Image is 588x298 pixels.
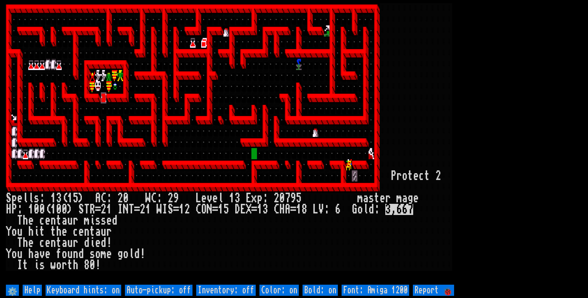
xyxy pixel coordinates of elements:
div: t [51,226,56,237]
div: e [106,215,112,226]
div: e [380,193,385,204]
div: e [62,226,67,237]
mark: 6 [396,204,402,215]
div: 7 [285,193,290,204]
div: L [196,193,201,204]
div: 2 [101,204,106,215]
div: A [285,204,290,215]
div: P [11,204,17,215]
div: m [396,193,402,204]
div: u [67,237,73,248]
div: 1 [51,204,56,215]
div: s [369,193,374,204]
div: 2 [274,193,279,204]
div: E [246,193,251,204]
div: l [129,248,134,260]
div: h [28,226,34,237]
div: I [17,260,23,271]
div: 0 [279,193,285,204]
div: e [28,237,34,248]
div: : [106,193,112,204]
div: Y [6,226,11,237]
div: 2 [140,204,145,215]
div: h [23,215,28,226]
div: t [374,193,380,204]
div: e [212,193,218,204]
div: e [45,215,51,226]
div: 1 [257,204,263,215]
div: t [23,260,28,271]
div: H [279,204,285,215]
div: ) [67,204,73,215]
div: D [235,204,240,215]
div: t [408,170,413,182]
input: ⚙️ [6,285,19,296]
div: n [73,248,78,260]
div: c [39,215,45,226]
div: a [363,193,369,204]
div: 2 [435,170,441,182]
div: 1 [106,204,112,215]
div: o [11,248,17,260]
div: a [402,193,408,204]
div: Y [6,248,11,260]
div: 0 [62,204,67,215]
div: 0 [34,204,39,215]
div: : [39,193,45,204]
div: ! [95,260,101,271]
input: Font: Amiga 1200 [342,285,409,296]
input: Keyboard hints: on [46,285,121,296]
div: t [90,226,95,237]
div: T [17,237,23,248]
div: 2 [184,204,190,215]
div: i [90,215,95,226]
div: o [123,248,129,260]
div: v [39,248,45,260]
div: T [129,204,134,215]
div: 8 [302,204,307,215]
div: d [369,204,374,215]
div: h [28,248,34,260]
div: N [207,204,212,215]
div: e [95,237,101,248]
div: C [151,193,157,204]
div: o [357,204,363,215]
div: n [51,237,56,248]
div: e [413,193,419,204]
div: c [39,237,45,248]
div: 5 [223,204,229,215]
div: f [56,248,62,260]
div: o [402,170,408,182]
div: c [419,170,424,182]
input: Help [23,285,42,296]
div: u [17,226,23,237]
div: e [28,215,34,226]
div: e [17,193,23,204]
div: a [62,237,67,248]
div: v [207,193,212,204]
div: h [56,226,62,237]
div: e [45,248,51,260]
div: T [17,215,23,226]
input: Inventory: off [196,285,256,296]
div: = [95,204,101,215]
div: h [23,237,28,248]
div: 3 [56,193,62,204]
div: s [101,215,106,226]
div: l [23,193,28,204]
mark: 3 [385,204,391,215]
div: 0 [56,204,62,215]
div: l [218,193,223,204]
div: C [196,204,201,215]
div: e [78,226,84,237]
div: 3 [235,193,240,204]
mark: 7 [408,204,413,215]
div: T [84,204,90,215]
div: m [84,215,90,226]
div: A [95,193,101,204]
div: t [39,226,45,237]
div: R [90,204,95,215]
div: 6 [335,204,341,215]
mark: , [391,204,396,215]
div: r [73,215,78,226]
